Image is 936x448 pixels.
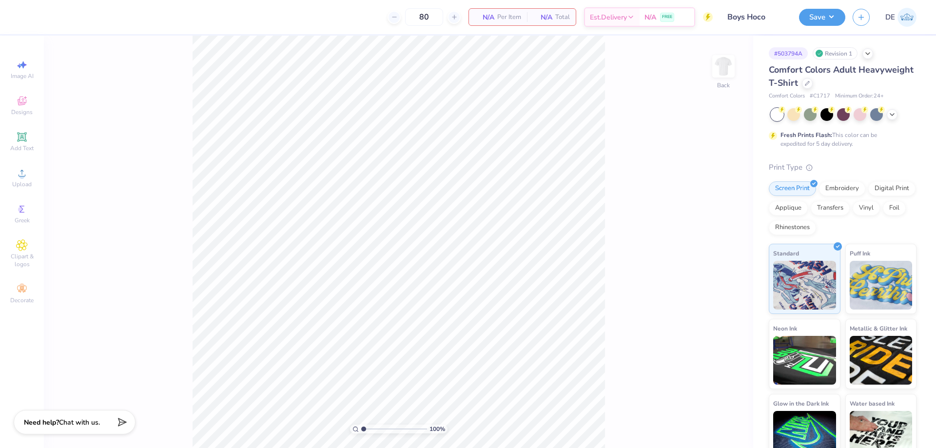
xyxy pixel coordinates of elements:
span: Standard [773,248,799,258]
strong: Need help? [24,418,59,427]
strong: Fresh Prints Flash: [780,131,832,139]
div: This color can be expedited for 5 day delivery. [780,131,900,148]
span: Glow in the Dark Ink [773,398,829,409]
div: Screen Print [769,181,816,196]
img: Puff Ink [850,261,913,310]
span: FREE [662,14,672,20]
span: N/A [533,12,552,22]
div: Vinyl [853,201,880,215]
div: Back [717,81,730,90]
img: Metallic & Glitter Ink [850,336,913,385]
span: Greek [15,216,30,224]
span: Per Item [497,12,521,22]
span: N/A [475,12,494,22]
span: Chat with us. [59,418,100,427]
span: Water based Ink [850,398,895,409]
span: Image AI [11,72,34,80]
span: Designs [11,108,33,116]
div: # 503794A [769,47,808,59]
span: Neon Ink [773,323,797,333]
div: Digital Print [868,181,916,196]
div: Rhinestones [769,220,816,235]
img: Standard [773,261,836,310]
div: Foil [883,201,906,215]
input: Untitled Design [720,7,792,27]
span: Clipart & logos [5,253,39,268]
span: # C1717 [810,92,830,100]
div: Revision 1 [813,47,858,59]
span: DE [885,12,895,23]
span: 100 % [429,425,445,433]
span: Est. Delivery [590,12,627,22]
span: N/A [644,12,656,22]
img: Neon Ink [773,336,836,385]
img: Djian Evardoni [897,8,916,27]
button: Save [799,9,845,26]
div: Transfers [811,201,850,215]
span: Decorate [10,296,34,304]
a: DE [885,8,916,27]
span: Metallic & Glitter Ink [850,323,907,333]
div: Embroidery [819,181,865,196]
input: – – [405,8,443,26]
div: Print Type [769,162,916,173]
span: Comfort Colors Adult Heavyweight T-Shirt [769,64,914,89]
span: Comfort Colors [769,92,805,100]
span: Puff Ink [850,248,870,258]
span: Add Text [10,144,34,152]
span: Total [555,12,570,22]
div: Applique [769,201,808,215]
span: Upload [12,180,32,188]
span: Minimum Order: 24 + [835,92,884,100]
img: Back [714,57,733,76]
